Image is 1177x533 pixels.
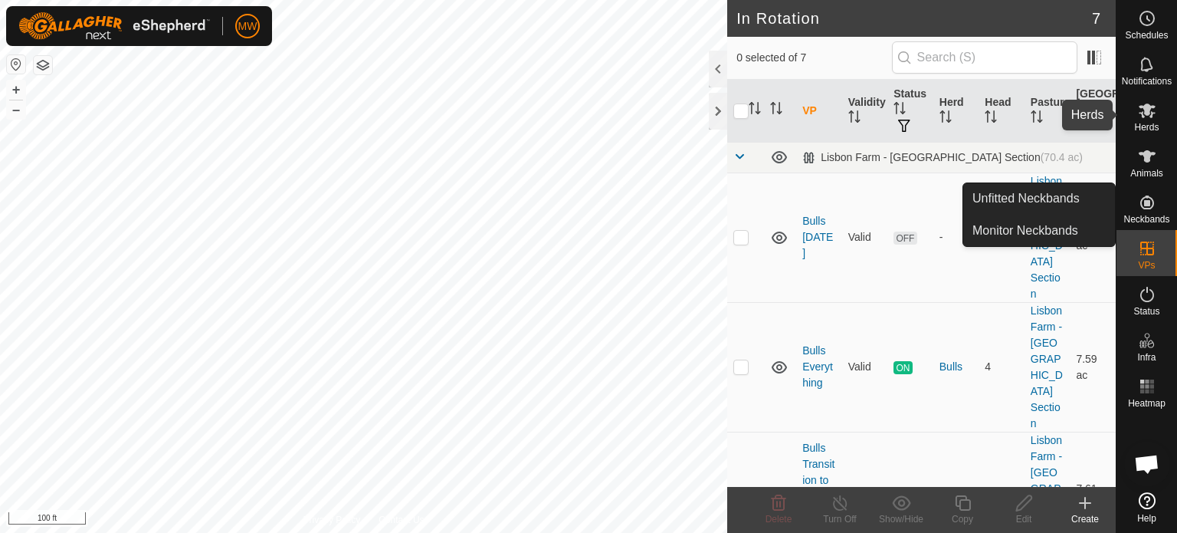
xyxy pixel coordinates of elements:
td: Valid [842,302,888,432]
div: Lisbon Farm - [GEOGRAPHIC_DATA] Section [802,151,1083,164]
span: (70.4 ac) [1041,151,1083,163]
th: Herd [933,80,979,143]
span: 0 selected of 7 [736,50,891,66]
div: Turn Off [809,512,870,526]
a: Privacy Policy [303,513,361,527]
img: Gallagher Logo [18,12,210,40]
span: VPs [1138,261,1155,270]
p-sorticon: Activate to sort [770,104,782,117]
th: [GEOGRAPHIC_DATA] Area [1070,80,1116,143]
td: 4 [979,302,1025,432]
td: 0 [979,173,1025,302]
span: Neckbands [1123,215,1169,224]
span: Status [1133,307,1159,316]
span: Schedules [1125,31,1168,40]
th: Validity [842,80,888,143]
span: Monitor Neckbands [972,222,1078,240]
a: Contact Us [379,513,424,527]
div: Bulls [939,359,973,375]
a: Monitor Neckbands [963,216,1115,246]
td: Valid [842,173,888,302]
button: – [7,100,25,119]
input: Search (S) [892,41,1077,74]
a: Bulls Everything [802,344,833,389]
div: Show/Hide [870,512,932,526]
span: Delete [766,514,792,525]
p-sorticon: Activate to sort [1076,120,1088,133]
span: Animals [1130,169,1163,178]
div: Edit [993,512,1054,526]
span: 7 [1092,7,1100,30]
th: VP [796,80,842,143]
span: Heatmap [1128,399,1166,408]
td: 4.27 ac [1070,173,1116,302]
button: + [7,81,25,99]
span: Notifications [1122,77,1172,86]
a: Lisbon Farm - [GEOGRAPHIC_DATA] Section [1031,304,1063,429]
div: Open chat [1124,441,1170,487]
div: Copy [932,512,993,526]
span: Help [1137,514,1156,523]
span: MW [238,18,257,35]
p-sorticon: Activate to sort [1031,113,1043,125]
a: Bulls [DATE] [802,215,833,259]
button: Map Layers [34,56,52,74]
a: Unfitted Neckbands [963,183,1115,214]
p-sorticon: Activate to sort [985,113,997,125]
th: Status [887,80,933,143]
span: OFF [893,232,916,245]
a: Help [1116,486,1177,529]
span: ON [893,361,912,374]
span: Herds [1134,123,1159,132]
div: - [939,229,973,245]
p-sorticon: Activate to sort [893,104,906,117]
span: Infra [1137,353,1156,362]
th: Pasture [1025,80,1070,143]
p-sorticon: Activate to sort [848,113,861,125]
div: Create [1054,512,1116,526]
th: Head [979,80,1025,143]
h2: In Rotation [736,9,1092,28]
span: Unfitted Neckbands [972,189,1080,208]
p-sorticon: Activate to sort [939,113,952,125]
p-sorticon: Activate to sort [749,104,761,117]
button: Reset Map [7,55,25,74]
a: Lisbon Farm - [GEOGRAPHIC_DATA] Section [1031,175,1063,300]
td: 7.59 ac [1070,302,1116,432]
